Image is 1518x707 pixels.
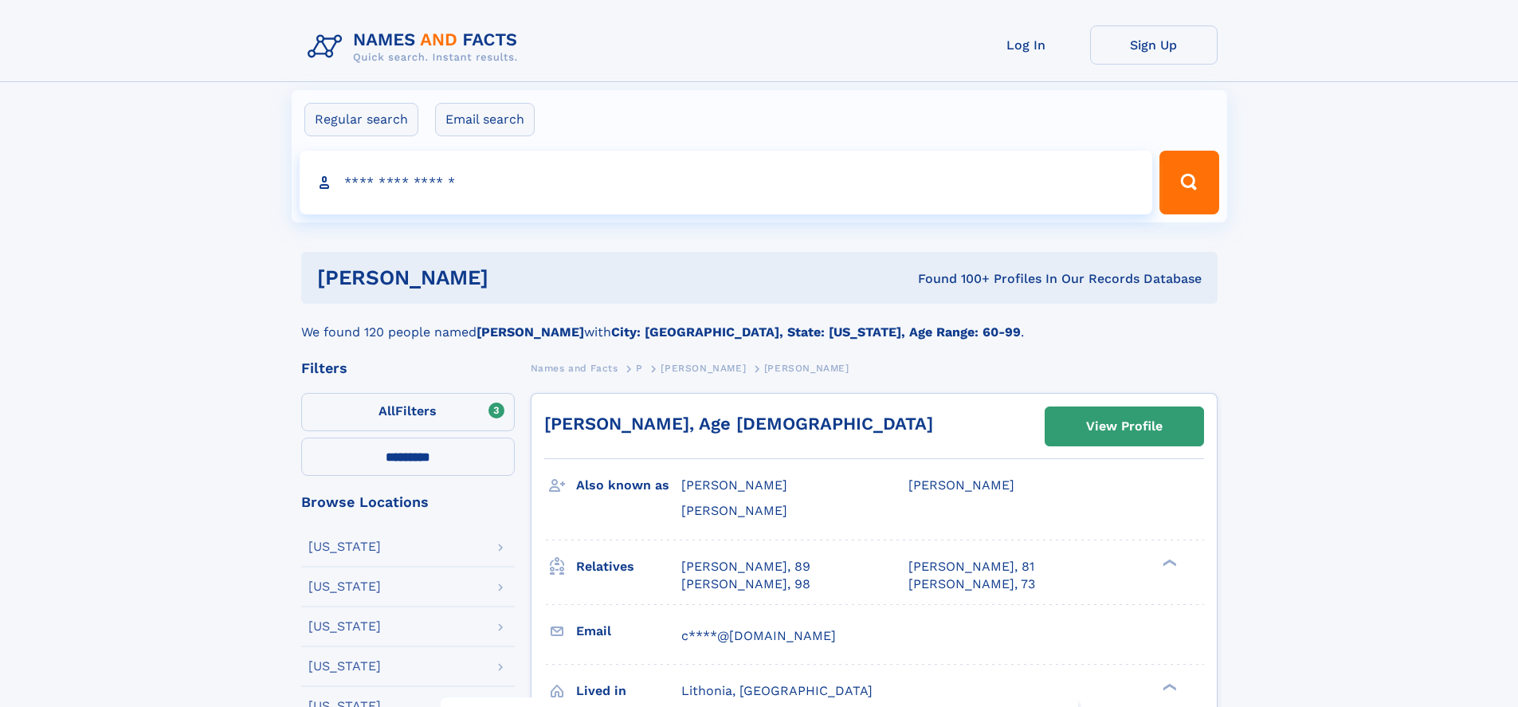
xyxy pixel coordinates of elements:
[908,477,1014,493] span: [PERSON_NAME]
[301,393,515,431] label: Filters
[1159,557,1178,568] div: ❯
[477,324,584,340] b: [PERSON_NAME]
[908,575,1035,593] a: [PERSON_NAME], 73
[681,575,810,593] a: [PERSON_NAME], 98
[908,558,1034,575] a: [PERSON_NAME], 81
[308,660,381,673] div: [US_STATE]
[661,363,746,374] span: [PERSON_NAME]
[379,403,395,418] span: All
[576,678,681,705] h3: Lived in
[301,304,1218,342] div: We found 120 people named with .
[611,324,1021,340] b: City: [GEOGRAPHIC_DATA], State: [US_STATE], Age Range: 60-99
[435,103,535,136] label: Email search
[531,358,618,378] a: Names and Facts
[304,103,418,136] label: Regular search
[963,26,1090,65] a: Log In
[1090,26,1218,65] a: Sign Up
[301,361,515,375] div: Filters
[681,558,810,575] a: [PERSON_NAME], 89
[576,472,681,499] h3: Also known as
[681,683,873,698] span: Lithonia, [GEOGRAPHIC_DATA]
[636,358,643,378] a: P
[300,151,1153,214] input: search input
[308,620,381,633] div: [US_STATE]
[661,358,746,378] a: [PERSON_NAME]
[703,270,1202,288] div: Found 100+ Profiles In Our Records Database
[1086,408,1163,445] div: View Profile
[308,540,381,553] div: [US_STATE]
[1045,407,1203,446] a: View Profile
[681,503,787,518] span: [PERSON_NAME]
[317,268,704,288] h1: [PERSON_NAME]
[301,495,515,509] div: Browse Locations
[1159,151,1218,214] button: Search Button
[1159,681,1178,692] div: ❯
[576,553,681,580] h3: Relatives
[308,580,381,593] div: [US_STATE]
[681,477,787,493] span: [PERSON_NAME]
[576,618,681,645] h3: Email
[544,414,933,434] a: [PERSON_NAME], Age [DEMOGRAPHIC_DATA]
[301,26,531,69] img: Logo Names and Facts
[764,363,849,374] span: [PERSON_NAME]
[636,363,643,374] span: P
